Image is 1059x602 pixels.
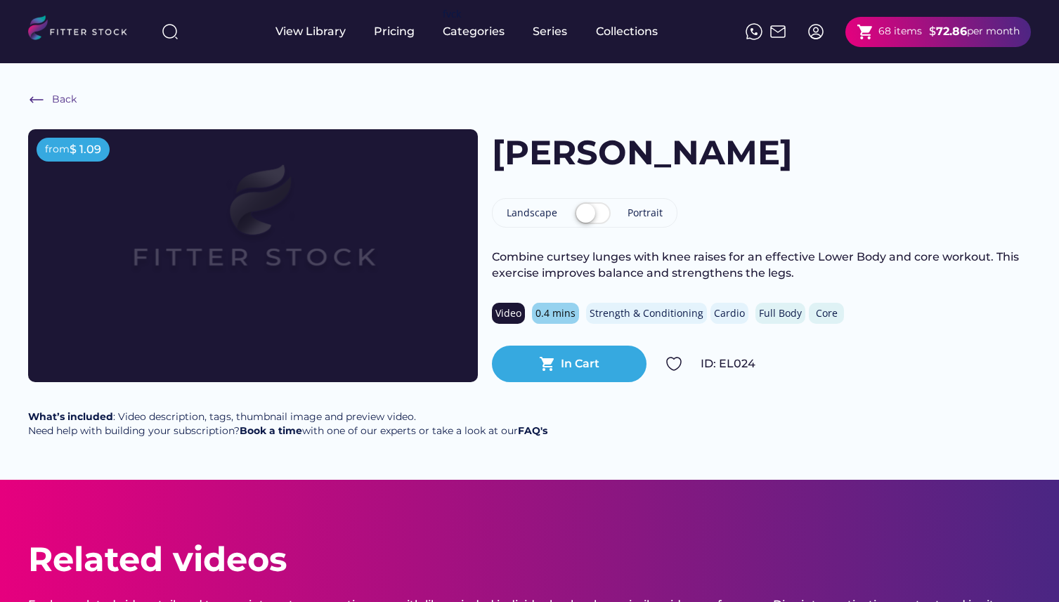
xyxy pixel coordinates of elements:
div: In Cart [561,356,599,372]
h1: [PERSON_NAME] [492,129,793,176]
strong: 72.86 [936,25,967,38]
div: Back [52,93,77,107]
div: Portrait [628,206,663,220]
div: $ 1.09 [70,142,101,157]
div: Core [812,306,840,320]
div: Strength & Conditioning [590,306,703,320]
div: $ [929,24,936,39]
img: search-normal%203.svg [162,23,178,40]
img: profile-circle.svg [807,23,824,40]
img: Frame%20%286%29.svg [28,91,45,108]
div: Video [495,306,521,320]
img: Frame%2079%20%281%29.svg [73,129,433,332]
img: LOGO.svg [28,15,139,44]
div: from [45,143,70,157]
button: shopping_cart [539,355,556,372]
div: Full Body [759,306,802,320]
div: Pricing [374,24,415,39]
img: Frame%2051.svg [769,23,786,40]
div: Cardio [714,306,745,320]
strong: What’s included [28,410,113,423]
img: Group%201000002324.svg [665,355,682,372]
div: 68 items [878,25,922,39]
div: Combine curtsey lunges with knee raises for an effective Lower Body and core workout. This exerci... [492,249,1031,281]
div: fvck [443,7,461,21]
a: Book a time [240,424,302,437]
div: View Library [275,24,346,39]
div: : Video description, tags, thumbnail image and preview video. Need help with building your subscr... [28,410,547,438]
a: FAQ's [518,424,547,437]
div: ID: EL024 [701,356,1031,372]
div: per month [967,25,1020,39]
button: shopping_cart [857,23,874,41]
div: Series [533,24,568,39]
div: Related videos [28,536,287,583]
div: Categories [443,24,505,39]
img: meteor-icons_whatsapp%20%281%29.svg [746,23,762,40]
div: Collections [596,24,658,39]
div: Landscape [507,206,557,220]
div: 0.4 mins [535,306,576,320]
